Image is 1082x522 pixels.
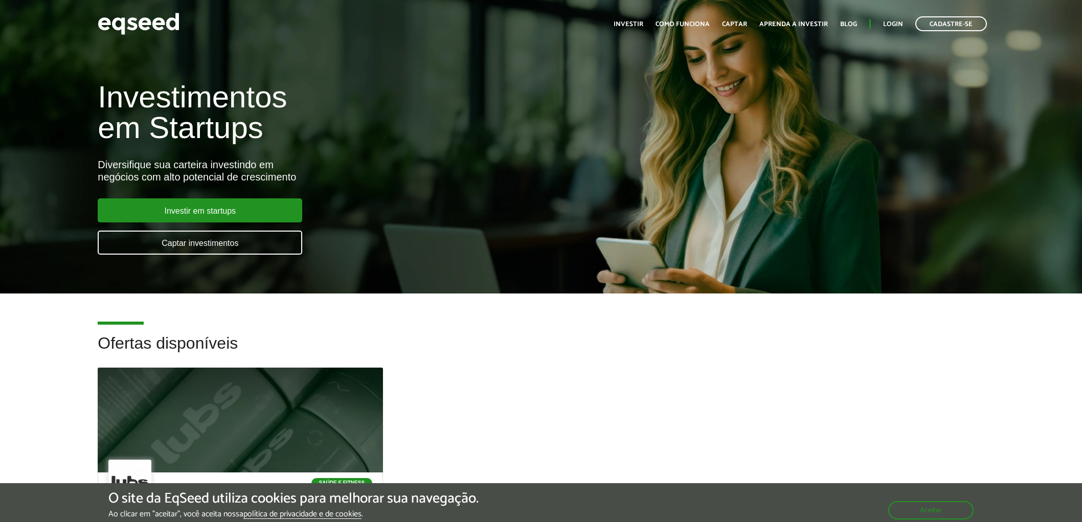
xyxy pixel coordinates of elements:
[108,491,479,507] h5: O site da EqSeed utiliza cookies para melhorar sua navegação.
[915,16,987,31] a: Cadastre-se
[98,198,302,222] a: Investir em startups
[888,501,974,519] button: Aceitar
[98,158,623,183] div: Diversifique sua carteira investindo em negócios com alto potencial de crescimento
[108,509,479,519] p: Ao clicar em "aceitar", você aceita nossa .
[98,334,984,368] h2: Ofertas disponíveis
[759,21,828,28] a: Aprenda a investir
[656,21,710,28] a: Como funciona
[98,82,623,143] h1: Investimentos em Startups
[98,231,302,255] a: Captar investimentos
[722,21,747,28] a: Captar
[840,21,857,28] a: Blog
[243,510,362,519] a: política de privacidade e de cookies
[883,21,903,28] a: Login
[614,21,643,28] a: Investir
[311,478,372,488] p: Saúde e Fitness
[98,10,179,37] img: EqSeed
